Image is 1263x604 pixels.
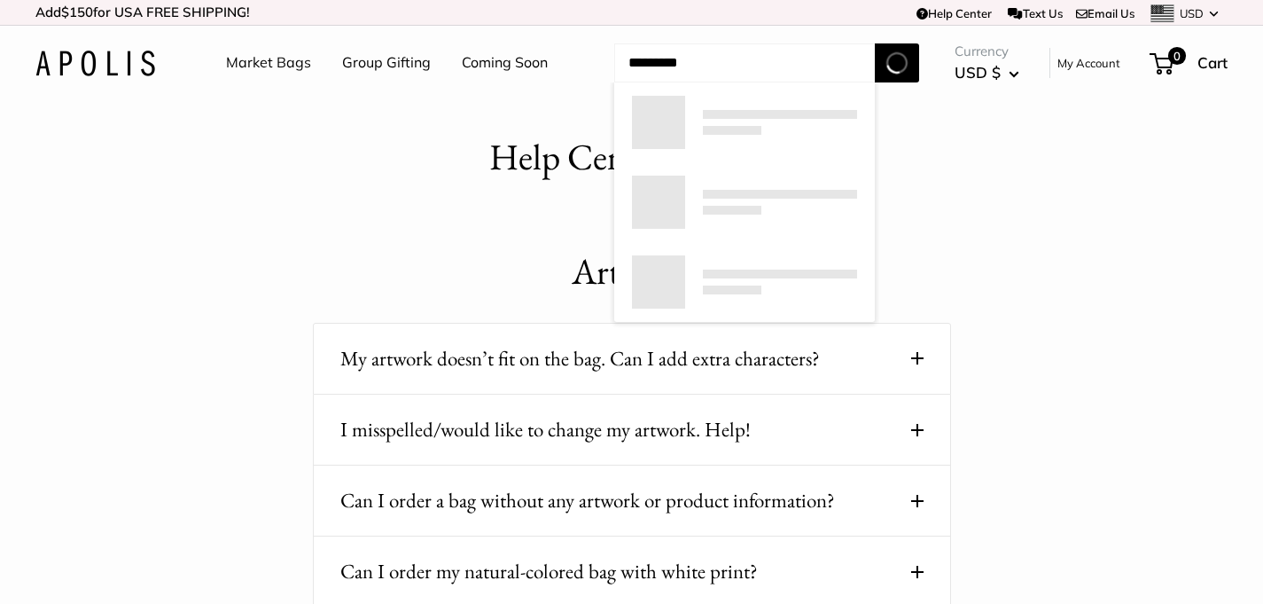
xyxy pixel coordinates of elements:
[489,131,774,184] h1: Help Center & FAQ
[1057,52,1120,74] a: My Account
[342,50,431,76] a: Group Gifting
[1008,6,1062,20] a: Text Us
[955,63,1001,82] span: USD $
[1076,6,1134,20] a: Email Us
[340,483,924,518] button: Can I order a bag without any artwork or product information?
[1180,6,1204,20] span: USD
[955,59,1019,87] button: USD $
[35,51,155,76] img: Apolis
[614,43,875,82] input: Search...
[1197,53,1228,72] span: Cart
[61,4,93,20] span: $150
[875,43,919,82] button: Search
[313,246,951,298] h1: Artwork
[462,50,548,76] a: Coming Soon
[955,39,1019,64] span: Currency
[340,341,924,376] button: My artwork doesn’t fit on the bag. Can I add extra characters?
[226,50,311,76] a: Market Bags
[1168,47,1186,65] span: 0
[14,537,190,590] iframe: Sign Up via Text for Offers
[340,412,924,447] button: I misspelled/would like to change my artwork. Help!
[916,6,992,20] a: Help Center
[340,554,924,589] button: Can I order my natural-colored bag with white print?
[1151,49,1228,77] a: 0 Cart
